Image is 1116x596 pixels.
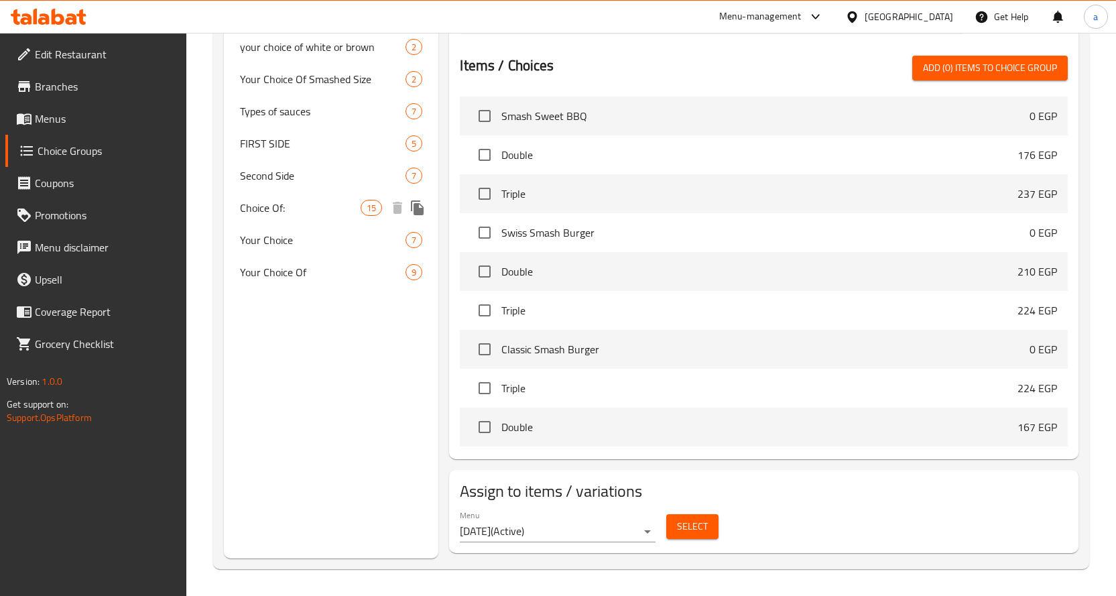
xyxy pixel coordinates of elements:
span: Triple [501,186,1017,202]
div: Second Side7 [224,160,439,192]
span: Types of sauces [240,103,406,119]
a: Coupons [5,167,186,199]
p: 167 EGP [1017,419,1057,435]
span: 15 [361,202,381,215]
span: 7 [406,105,422,118]
div: Your Choice Of Smashed Size2 [224,63,439,95]
div: your choice of white or brown2 [224,31,439,63]
span: Coverage Report [35,304,176,320]
span: FIRST SIDE [240,135,406,152]
span: Upsell [35,272,176,288]
a: Choice Groups [5,135,186,167]
span: Triple [501,380,1017,396]
div: [DATE](Active) [460,521,656,542]
p: 0 EGP [1030,108,1057,124]
label: Menu [460,512,479,520]
span: Choice Groups [38,143,176,159]
div: Your Choice Of9 [224,256,439,288]
span: Menu disclaimer [35,239,176,255]
a: Coverage Report [5,296,186,328]
div: Choices [406,264,422,280]
span: Branches [35,78,176,95]
p: 176 EGP [1017,147,1057,163]
span: Select choice [471,219,499,247]
span: Your Choice Of Smashed Size [240,71,406,87]
button: delete [387,198,408,218]
span: Triple [501,302,1017,318]
button: Add (0) items to choice group [912,56,1068,80]
div: Choices [406,168,422,184]
span: Select choice [471,413,499,441]
span: Choice Of: [240,200,361,216]
span: Swiss Smash Burger [501,225,1030,241]
span: Select choice [471,102,499,130]
a: Branches [5,70,186,103]
span: Grocery Checklist [35,336,176,352]
span: Select [677,518,708,535]
span: Your Choice [240,232,406,248]
h2: Items / Choices [460,56,554,76]
span: Classic Smash Burger [501,341,1030,357]
span: Select choice [471,141,499,169]
a: Menus [5,103,186,135]
span: Select choice [471,257,499,286]
span: a [1093,9,1098,24]
a: Support.OpsPlatform [7,409,92,426]
a: Promotions [5,199,186,231]
span: Select choice [471,180,499,208]
span: Select choice [471,374,499,402]
a: Grocery Checklist [5,328,186,360]
span: 7 [406,170,422,182]
div: Your Choice7 [224,224,439,256]
div: Choices [406,103,422,119]
span: Smash Sweet BBQ [501,108,1030,124]
a: Upsell [5,263,186,296]
p: 210 EGP [1017,263,1057,280]
div: Choices [361,200,382,216]
span: Select choice [471,335,499,363]
span: Edit Restaurant [35,46,176,62]
a: Edit Restaurant [5,38,186,70]
div: Choice Of:15deleteduplicate [224,192,439,224]
div: Choices [406,71,422,87]
span: Second Side [240,168,406,184]
span: Promotions [35,207,176,223]
a: Menu disclaimer [5,231,186,263]
span: Double [501,263,1017,280]
span: Get support on: [7,396,68,413]
span: Select choice [471,296,499,324]
p: 224 EGP [1017,380,1057,396]
span: 1.0.0 [42,373,62,390]
button: duplicate [408,198,428,218]
div: Choices [406,232,422,248]
span: Double [501,419,1017,435]
span: 9 [406,266,422,279]
span: Your Choice Of [240,264,406,280]
span: Menus [35,111,176,127]
p: 237 EGP [1017,186,1057,202]
div: [GEOGRAPHIC_DATA] [865,9,953,24]
p: 0 EGP [1030,341,1057,357]
div: Choices [406,135,422,152]
h2: Assign to items / variations [460,481,1068,502]
span: 5 [406,137,422,150]
span: 2 [406,41,422,54]
span: Add (0) items to choice group [923,60,1057,76]
div: Choices [406,39,422,55]
span: Double [501,147,1017,163]
div: Types of sauces7 [224,95,439,127]
div: Menu-management [719,9,802,25]
span: Version: [7,373,40,390]
span: 2 [406,73,422,86]
button: Select [666,514,719,539]
span: 7 [406,234,422,247]
span: Coupons [35,175,176,191]
span: your choice of white or brown [240,39,406,55]
p: 224 EGP [1017,302,1057,318]
p: 0 EGP [1030,225,1057,241]
div: FIRST SIDE5 [224,127,439,160]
